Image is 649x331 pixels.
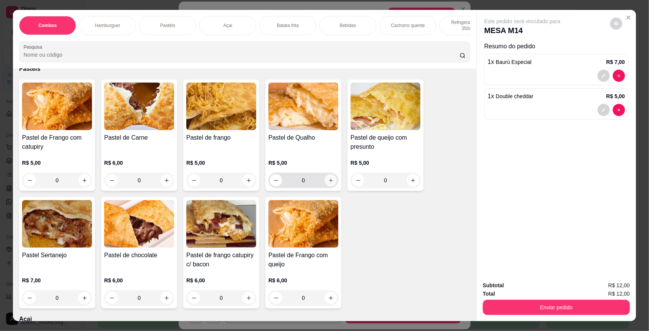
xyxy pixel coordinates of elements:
img: product-image [351,83,421,130]
p: Pastéis [19,64,470,73]
span: Double cheddar [496,93,533,99]
button: increase-product-quantity [325,174,337,186]
h4: Pastel de Frango com queijo [268,251,338,269]
button: decrease-product-quantity [352,174,364,186]
img: product-image [186,200,256,248]
p: Açai [223,22,232,29]
p: R$ 5,00 [606,92,625,100]
button: increase-product-quantity [325,292,337,304]
button: decrease-product-quantity [270,292,282,304]
button: decrease-product-quantity [270,174,282,186]
h4: Pastel de frango [186,133,256,142]
img: product-image [22,200,92,248]
p: Açai [19,315,470,324]
h4: Pastel de Qualho [268,133,338,142]
h4: Pastel de Frango com catupiry [22,133,92,151]
p: 1 x [488,92,533,101]
h4: Pastel Sertanejo [22,251,92,260]
span: R$ 12,00 [608,281,630,290]
strong: Subtotal [483,282,504,288]
button: increase-product-quantity [407,174,419,186]
h4: Pastel de frango catupiry c/ bacon [186,251,256,269]
button: decrease-product-quantity [598,104,610,116]
p: Resumo do pedido [484,42,628,51]
button: decrease-product-quantity [598,70,610,82]
h4: Pastel de chocolate [104,251,174,260]
p: MESA M14 [484,25,560,36]
p: R$ 7,00 [22,277,92,284]
label: Pesquisa [24,44,45,50]
p: R$ 5,00 [268,159,338,167]
h4: Pastel de Carne [104,133,174,142]
p: Este pedido será vinculado para [484,18,560,25]
p: Cachorro quente [391,22,425,29]
button: Close [622,11,635,24]
p: R$ 7,00 [606,58,625,66]
h4: Pastel de queijo com presunto [351,133,421,151]
button: decrease-product-quantity [188,174,200,186]
p: R$ 6,00 [104,277,174,284]
p: 1 x [488,57,532,67]
p: R$ 6,00 [104,159,174,167]
button: decrease-product-quantity [613,70,625,82]
button: decrease-product-quantity [24,292,36,304]
strong: Total [483,291,495,297]
button: increase-product-quantity [160,174,173,186]
img: product-image [268,200,338,248]
img: product-image [22,83,92,130]
span: Baurú Especial [496,59,532,65]
p: Batata frita [277,22,299,29]
button: decrease-product-quantity [610,18,622,30]
img: product-image [186,83,256,130]
p: R$ 5,00 [351,159,421,167]
button: increase-product-quantity [243,174,255,186]
button: increase-product-quantity [160,292,173,304]
button: increase-product-quantity [243,292,255,304]
p: R$ 6,00 [268,277,338,284]
span: R$ 12,00 [608,290,630,298]
button: decrease-product-quantity [106,174,118,186]
p: R$ 5,00 [22,159,92,167]
img: product-image [104,200,174,248]
img: product-image [104,83,174,130]
button: decrease-product-quantity [24,174,36,186]
button: decrease-product-quantity [106,292,118,304]
button: decrease-product-quantity [613,104,625,116]
p: Combos [38,22,57,29]
p: R$ 6,00 [186,277,256,284]
button: Enviar pedido [483,300,630,315]
p: Refrigerante lata 350ml [446,19,490,32]
input: Pesquisa [24,51,460,59]
img: product-image [268,83,338,130]
p: Hamburguer [95,22,121,29]
button: decrease-product-quantity [188,292,200,304]
p: Pastéis [160,22,175,29]
button: increase-product-quantity [78,292,90,304]
p: Bebidas [340,22,356,29]
button: increase-product-quantity [78,174,90,186]
p: R$ 5,00 [186,159,256,167]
